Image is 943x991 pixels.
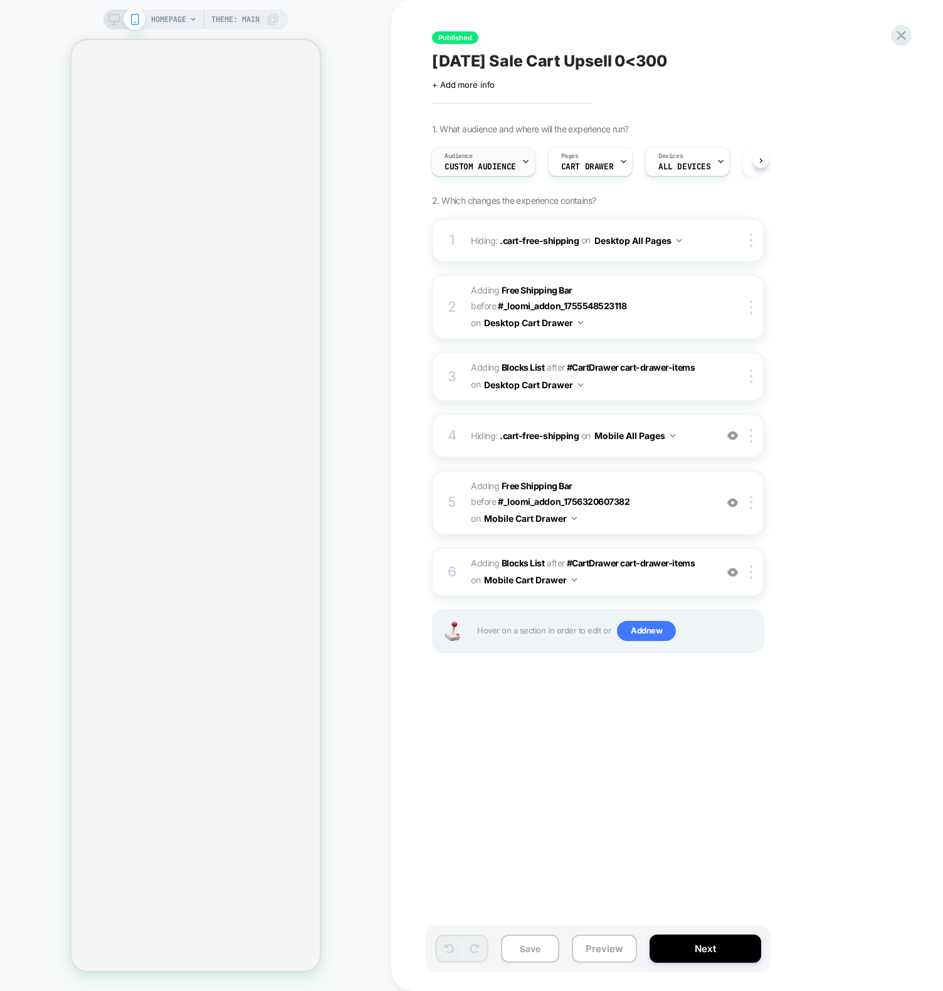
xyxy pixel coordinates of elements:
[502,285,572,295] b: Free Shipping Bar
[658,162,710,171] span: ALL DEVICES
[432,80,495,90] span: + Add more info
[594,231,682,250] button: Desktop All Pages
[547,558,565,568] span: AFTER
[727,430,738,441] img: crossed eye
[471,558,545,568] span: Adding
[547,362,565,373] span: AFTER
[500,235,579,245] span: .cart-free-shipping
[151,9,186,29] span: HOMEPAGE
[572,935,637,963] button: Preview
[502,362,545,373] b: Blocks List
[445,162,516,171] span: Custom Audience
[750,565,752,579] img: close
[471,511,480,526] span: on
[446,228,458,253] div: 1
[750,300,752,314] img: close
[561,152,579,161] span: Pages
[446,490,458,515] div: 5
[484,314,583,332] button: Desktop Cart Drawer
[471,427,710,445] span: Hiding :
[471,572,480,588] span: on
[471,496,496,507] span: BEFORE
[471,315,480,331] span: on
[501,935,559,963] button: Save
[484,376,583,394] button: Desktop Cart Drawer
[471,231,710,250] span: Hiding :
[502,480,572,491] b: Free Shipping Bar
[471,362,545,373] span: Adding
[581,428,591,443] span: on
[617,621,676,641] span: Add new
[567,558,695,568] span: #CartDrawer cart-drawer-items
[756,162,798,171] span: Page Load
[471,376,480,392] span: on
[561,162,613,171] span: CART DRAWER
[677,239,682,242] img: down arrow
[432,195,596,206] span: 2. Which changes the experience contains?
[572,578,577,581] img: down arrow
[502,558,545,568] b: Blocks List
[446,364,458,390] div: 3
[211,9,260,29] span: Theme: MAIN
[756,152,780,161] span: Trigger
[727,497,738,508] img: crossed eye
[446,559,458,585] div: 6
[446,423,458,448] div: 4
[471,300,496,311] span: BEFORE
[500,430,579,441] span: .cart-free-shipping
[445,152,473,161] span: Audience
[498,496,630,507] span: #_loomi_addon_1756320607382
[498,300,626,311] span: #_loomi_addon_1755548523118
[578,321,583,324] img: down arrow
[440,622,465,641] img: Joystick
[578,383,583,386] img: down arrow
[750,429,752,443] img: close
[446,295,458,320] div: 2
[650,935,761,963] button: Next
[572,517,577,520] img: down arrow
[471,285,572,295] span: Adding
[484,571,577,589] button: Mobile Cart Drawer
[484,509,577,527] button: Mobile Cart Drawer
[750,233,752,247] img: close
[750,369,752,383] img: close
[581,232,591,248] span: on
[670,434,675,437] img: down arrow
[567,362,695,373] span: #CartDrawer cart-drawer-items
[432,31,478,44] span: Published
[471,480,572,491] span: Adding
[658,152,683,161] span: Devices
[727,567,738,578] img: crossed eye
[750,495,752,509] img: close
[594,427,675,445] button: Mobile All Pages
[432,51,667,70] span: [DATE] Sale Cart Upsell 0<300
[432,124,628,134] span: 1. What audience and where will the experience run?
[477,621,757,641] span: Hover on a section in order to edit or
